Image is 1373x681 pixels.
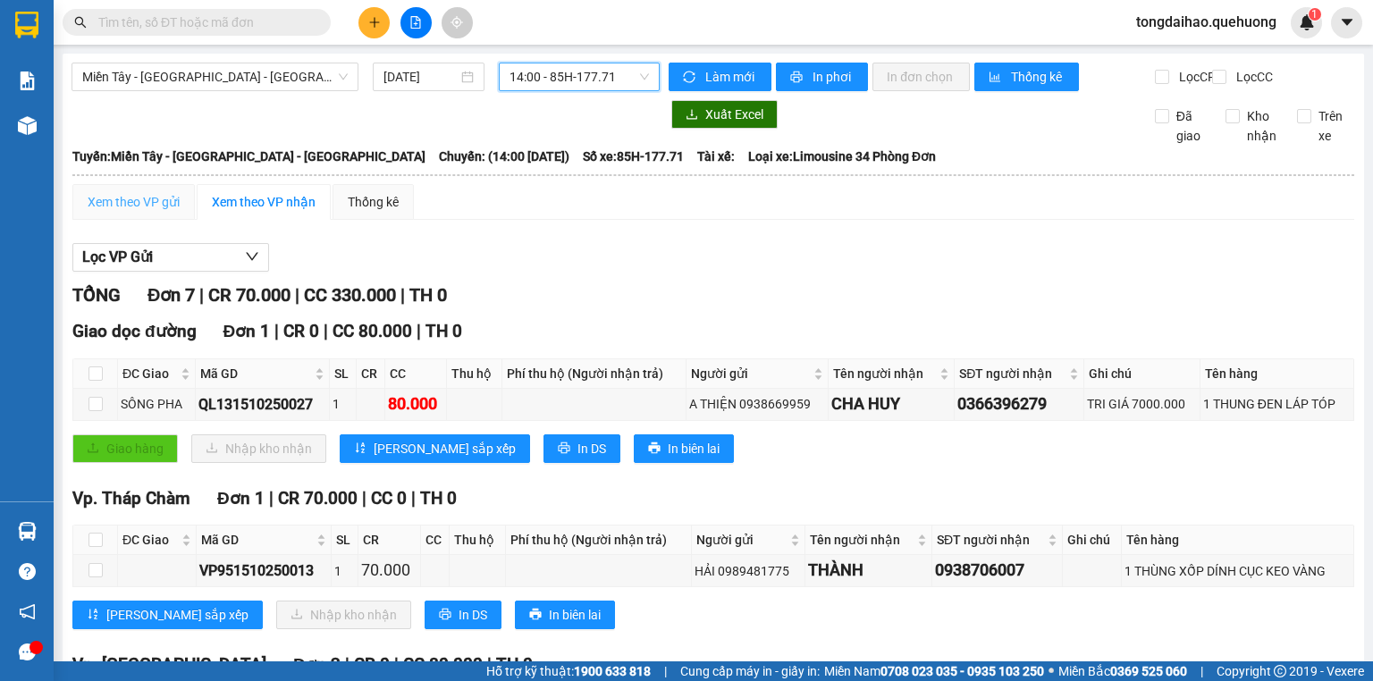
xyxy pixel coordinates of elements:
[358,525,420,555] th: CR
[691,364,810,383] span: Người gửi
[486,661,651,681] span: Hỗ trợ kỹ thuật:
[357,359,385,389] th: CR
[15,12,38,38] img: logo-vxr
[98,13,309,32] input: Tìm tên, số ĐT hoặc mã đơn
[1122,525,1354,555] th: Tên hàng
[19,643,36,660] span: message
[450,525,506,555] th: Thu hộ
[686,108,698,122] span: download
[324,321,328,341] span: |
[212,192,316,212] div: Xem theo VP nhận
[805,555,932,586] td: THÀNH
[417,321,421,341] span: |
[72,601,263,629] button: sort-ascending[PERSON_NAME] sắp xếp
[1049,668,1054,675] span: ⚪️
[121,394,192,414] div: SÔNG PHA
[371,488,407,509] span: CC 0
[1110,664,1187,678] strong: 0369 525 060
[88,192,180,212] div: Xem theo VP gửi
[223,321,271,341] span: Đơn 1
[72,321,197,341] span: Giao dọc đường
[425,321,462,341] span: TH 0
[283,321,319,341] span: CR 0
[276,601,411,629] button: downloadNhập kho nhận
[200,364,311,383] span: Mã GD
[201,530,313,550] span: Mã GD
[813,67,854,87] span: In phơi
[957,391,1081,416] div: 0366396279
[383,67,457,87] input: 15/10/2025
[403,654,483,675] span: CC 80.000
[362,488,366,509] span: |
[1299,14,1315,30] img: icon-new-feature
[932,555,1063,586] td: 0938706007
[400,7,432,38] button: file-add
[330,359,357,389] th: SL
[1125,561,1351,581] div: 1 THÙNG XỐP DÍNH CỤC KEO VÀNG
[72,434,178,463] button: uploadGiao hàng
[506,525,692,555] th: Phí thu hộ (Người nhận trả)
[274,321,279,341] span: |
[487,654,492,675] span: |
[409,16,422,29] span: file-add
[72,243,269,272] button: Lọc VP Gửi
[671,100,778,129] button: downloadXuất Excel
[388,391,443,416] div: 80.000
[664,661,667,681] span: |
[634,434,734,463] button: printerIn biên lai
[705,105,763,124] span: Xuất Excel
[82,246,153,268] span: Lọc VP Gửi
[217,488,265,509] span: Đơn 1
[345,654,350,675] span: |
[695,561,802,581] div: HẢI 0989481775
[833,364,936,383] span: Tên người nhận
[1311,106,1355,146] span: Trên xe
[191,434,326,463] button: downloadNhập kho nhận
[496,654,533,675] span: TH 0
[439,147,569,166] span: Chuyến: (14:00 [DATE])
[808,558,929,583] div: THÀNH
[394,654,399,675] span: |
[558,441,570,456] span: printer
[1229,67,1276,87] span: Lọc CC
[400,284,405,306] span: |
[72,284,121,306] span: TỔNG
[122,364,177,383] span: ĐC Giao
[1063,525,1122,555] th: Ghi chú
[82,63,348,90] span: Miền Tây - Phan Rang - Ninh Sơn
[442,7,473,38] button: aim
[1011,67,1065,87] span: Thống kê
[697,147,735,166] span: Tài xế:
[208,284,291,306] span: CR 70.000
[304,284,396,306] span: CC 330.000
[668,439,720,458] span: In biên lai
[955,389,1084,420] td: 0366396279
[18,522,37,541] img: warehouse-icon
[332,525,358,555] th: SL
[935,558,1059,583] div: 0938706007
[831,391,951,416] div: CHA HUY
[196,389,330,420] td: QL131510250027
[829,389,955,420] td: CHA HUY
[669,63,771,91] button: syncLàm mới
[705,67,757,87] span: Làm mới
[19,563,36,580] span: question-circle
[689,394,825,414] div: A THIỆN 0938669959
[425,601,501,629] button: printerIn DS
[447,359,502,389] th: Thu hộ
[937,530,1044,550] span: SĐT người nhận
[1172,67,1218,87] span: Lọc CR
[502,359,687,389] th: Phí thu hộ (Người nhận trả)
[510,63,650,90] span: 14:00 - 85H-177.71
[295,284,299,306] span: |
[1274,665,1286,677] span: copyright
[1058,661,1187,681] span: Miền Bắc
[348,192,399,212] div: Thống kê
[269,488,274,509] span: |
[1169,106,1213,146] span: Đã giao
[106,605,248,625] span: [PERSON_NAME] sắp xếp
[451,16,463,29] span: aim
[197,555,332,586] td: VP951510250013
[1339,14,1355,30] span: caret-down
[72,654,266,675] span: Vp. [GEOGRAPHIC_DATA]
